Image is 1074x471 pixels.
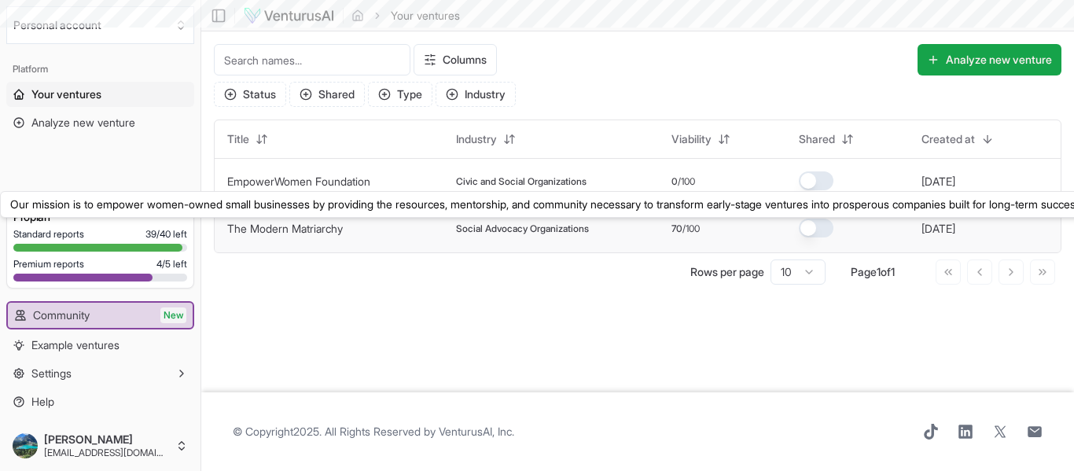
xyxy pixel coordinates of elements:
[662,127,740,152] button: Viability
[678,175,695,188] span: /100
[789,127,863,152] button: Shared
[456,175,587,188] span: Civic and Social Organizations
[456,223,589,235] span: Social Advocacy Organizations
[877,265,881,278] span: 1
[6,57,194,82] div: Platform
[6,110,194,135] a: Analyze new venture
[414,44,497,75] button: Columns
[671,131,712,147] span: Viability
[31,366,72,381] span: Settings
[227,175,370,188] a: EmpowerWomen Foundation
[13,433,38,458] img: ACg8ocKKisR3M9JTKe8m2KXlptEKaYuTUrmeo_OhKMt_nRidGOclFqVD=s96-c
[368,82,432,107] button: Type
[6,427,194,465] button: [PERSON_NAME][EMAIL_ADDRESS][DOMAIN_NAME]
[6,82,194,107] a: Your ventures
[214,82,286,107] button: Status
[227,222,343,235] a: The Modern Matriarchy
[33,307,90,323] span: Community
[289,82,365,107] button: Shared
[891,265,895,278] span: 1
[439,425,512,438] a: VenturusAI, Inc
[227,131,249,147] span: Title
[8,303,193,328] a: CommunityNew
[214,44,410,75] input: Search names...
[436,82,516,107] button: Industry
[13,228,84,241] span: Standard reports
[921,174,955,190] button: [DATE]
[671,175,678,188] span: 0
[31,115,135,131] span: Analyze new venture
[31,394,54,410] span: Help
[160,307,186,323] span: New
[921,131,975,147] span: Created at
[233,424,514,440] span: © Copyright 2025 . All Rights Reserved by .
[44,432,169,447] span: [PERSON_NAME]
[881,265,891,278] span: of
[456,131,497,147] span: Industry
[912,127,1003,152] button: Created at
[227,174,370,190] button: EmpowerWomen Foundation
[145,228,187,241] span: 39 / 40 left
[6,361,194,386] button: Settings
[918,44,1061,75] button: Analyze new venture
[447,127,525,152] button: Industry
[921,221,955,237] button: [DATE]
[6,333,194,358] a: Example ventures
[682,223,700,235] span: /100
[44,447,169,459] span: [EMAIL_ADDRESS][DOMAIN_NAME]
[218,127,278,152] button: Title
[690,264,764,280] p: Rows per page
[671,223,682,235] span: 70
[31,337,120,353] span: Example ventures
[13,258,84,270] span: Premium reports
[851,265,877,278] span: Page
[6,389,194,414] a: Help
[227,221,343,237] button: The Modern Matriarchy
[31,86,101,102] span: Your ventures
[156,258,187,270] span: 4 / 5 left
[799,131,835,147] span: Shared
